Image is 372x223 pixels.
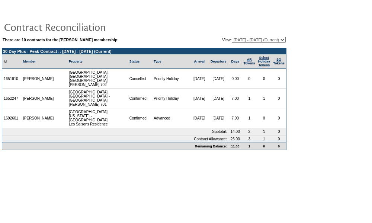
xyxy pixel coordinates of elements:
[152,108,190,128] td: Advanced
[152,69,190,89] td: Priority Holiday
[2,89,22,108] td: 1652247
[129,60,140,63] a: Status
[190,69,208,89] td: [DATE]
[128,108,153,128] td: Confirmed
[2,54,22,69] td: Id
[272,143,286,150] td: 0
[67,89,128,108] td: [GEOGRAPHIC_DATA], [GEOGRAPHIC_DATA] - [GEOGRAPHIC_DATA] [PERSON_NAME] 701
[23,60,36,63] a: Member
[190,89,208,108] td: [DATE]
[273,58,285,65] a: SGTokens
[228,69,242,89] td: 0.00
[3,38,119,42] b: There are 10 contracts for the [PERSON_NAME] membership:
[242,69,257,89] td: 0
[242,128,257,136] td: 2
[154,60,161,63] a: Type
[2,69,22,89] td: 1651910
[194,60,205,63] a: Arrival
[257,89,272,108] td: 1
[2,136,228,143] td: Contract Allowance:
[128,69,153,89] td: Cancelled
[186,37,286,43] td: View:
[228,108,242,128] td: 7.00
[242,108,257,128] td: 1
[272,108,286,128] td: 0
[228,136,242,143] td: 25.00
[228,128,242,136] td: 14.00
[209,108,228,128] td: [DATE]
[209,69,228,89] td: [DATE]
[272,128,286,136] td: 0
[244,58,255,65] a: ARTokens
[22,69,55,89] td: [PERSON_NAME]
[231,60,239,63] a: Days
[242,89,257,108] td: 1
[257,108,272,128] td: 0
[67,108,128,128] td: [GEOGRAPHIC_DATA], [US_STATE] - [GEOGRAPHIC_DATA] Les Saisons Residence
[242,136,257,143] td: 3
[22,89,55,108] td: [PERSON_NAME]
[2,128,228,136] td: Subtotal:
[228,89,242,108] td: 7.00
[4,19,153,34] img: pgTtlContractReconciliation.gif
[2,48,286,54] td: 30 Day Plus - Peak Contract :: [DATE] - [DATE] (Current)
[258,56,270,67] a: Select HolidayTokens
[272,89,286,108] td: 0
[152,89,190,108] td: Priority Holiday
[257,143,272,150] td: 0
[2,143,228,150] td: Remaining Balance:
[128,89,153,108] td: Confirmed
[242,143,257,150] td: 1
[228,143,242,150] td: 11.00
[257,69,272,89] td: 0
[272,69,286,89] td: 0
[69,60,83,63] a: Property
[272,136,286,143] td: 0
[22,108,55,128] td: [PERSON_NAME]
[67,69,128,89] td: [GEOGRAPHIC_DATA], [GEOGRAPHIC_DATA] - [GEOGRAPHIC_DATA] [PERSON_NAME] 702
[211,60,227,63] a: Departure
[257,136,272,143] td: 1
[190,108,208,128] td: [DATE]
[209,89,228,108] td: [DATE]
[2,108,22,128] td: 1692601
[257,128,272,136] td: 1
